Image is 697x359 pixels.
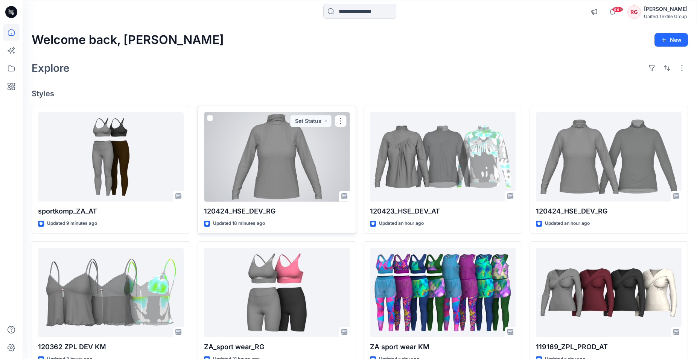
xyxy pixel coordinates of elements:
[654,33,688,47] button: New
[32,89,688,98] h4: Styles
[370,112,516,202] a: 120423_HSE_DEV_AT
[545,220,590,227] p: Updated an hour ago
[627,5,641,19] div: RG
[38,206,184,217] p: sportkomp_ZA_AT
[47,220,97,227] p: Updated 9 minutes ago
[204,248,350,338] a: ZA_sport wear_RG
[370,206,516,217] p: 120423_HSE_DEV_AT
[38,342,184,352] p: 120362 ZPL DEV KM
[536,342,682,352] p: 119169_ZPL_PROD_AT
[204,112,350,202] a: 120424_HSE_DEV_RG
[38,112,184,202] a: sportkomp_ZA_AT
[536,206,682,217] p: 120424_HSE_DEV_RG
[32,33,224,47] h2: Welcome back, [PERSON_NAME]
[612,6,623,12] span: 99+
[204,342,350,352] p: ZA_sport wear_RG
[644,5,688,14] div: [PERSON_NAME]
[204,206,350,217] p: 120424_HSE_DEV_RG
[644,14,688,19] div: United Textile Group
[536,112,682,202] a: 120424_HSE_DEV_RG
[32,62,70,74] h2: Explore
[38,248,184,338] a: 120362 ZPL DEV KM
[536,248,682,338] a: 119169_ZPL_PROD_AT
[213,220,265,227] p: Updated 18 minutes ago
[370,342,516,352] p: ZA sport wear KM
[370,248,516,338] a: ZA sport wear KM
[379,220,424,227] p: Updated an hour ago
